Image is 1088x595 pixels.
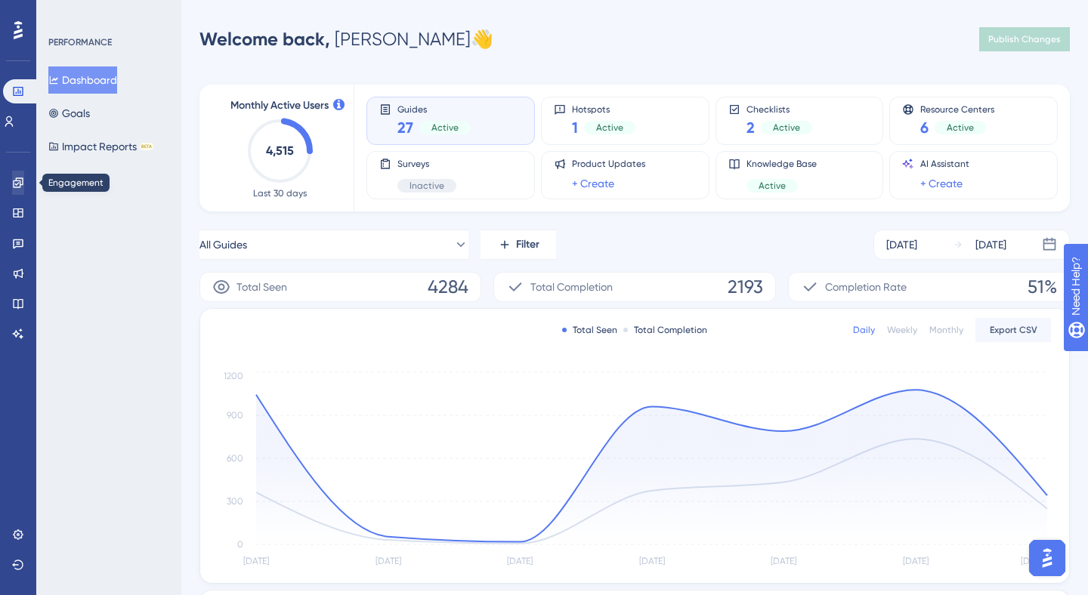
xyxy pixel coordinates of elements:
[199,27,493,51] div: [PERSON_NAME] 👋
[243,556,269,566] tspan: [DATE]
[572,174,614,193] a: + Create
[48,66,117,94] button: Dashboard
[199,236,247,254] span: All Guides
[230,97,329,115] span: Monthly Active Users
[516,236,539,254] span: Filter
[887,324,917,336] div: Weekly
[920,158,969,170] span: AI Assistant
[36,4,94,22] span: Need Help?
[227,410,243,421] tspan: 900
[1025,535,1070,581] iframe: UserGuiding AI Assistant Launcher
[746,103,812,114] span: Checklists
[199,28,330,50] span: Welcome back,
[1021,556,1046,566] tspan: [DATE]
[947,122,974,134] span: Active
[530,278,613,296] span: Total Completion
[48,36,112,48] div: PERFORMANCE
[397,103,471,114] span: Guides
[746,117,755,138] span: 2
[572,158,645,170] span: Product Updates
[975,318,1051,342] button: Export CSV
[886,236,917,254] div: [DATE]
[253,187,307,199] span: Last 30 days
[746,158,817,170] span: Knowledge Base
[572,103,635,114] span: Hotspots
[990,324,1037,336] span: Export CSV
[140,143,153,150] div: BETA
[920,117,929,138] span: 6
[236,278,287,296] span: Total Seen
[988,33,1061,45] span: Publish Changes
[397,158,456,170] span: Surveys
[825,278,907,296] span: Completion Rate
[979,27,1070,51] button: Publish Changes
[623,324,707,336] div: Total Completion
[572,117,578,138] span: 1
[596,122,623,134] span: Active
[975,236,1006,254] div: [DATE]
[481,230,556,260] button: Filter
[48,133,153,160] button: Impact ReportsBETA
[562,324,617,336] div: Total Seen
[759,180,786,192] span: Active
[1028,275,1057,299] span: 51%
[771,556,796,566] tspan: [DATE]
[410,180,444,192] span: Inactive
[428,275,468,299] span: 4284
[227,496,243,507] tspan: 300
[397,117,413,138] span: 27
[920,103,994,114] span: Resource Centers
[929,324,963,336] div: Monthly
[376,556,401,566] tspan: [DATE]
[920,174,963,193] a: + Create
[639,556,665,566] tspan: [DATE]
[227,453,243,464] tspan: 600
[853,324,875,336] div: Daily
[237,539,243,550] tspan: 0
[728,275,763,299] span: 2193
[224,371,243,381] tspan: 1200
[903,556,929,566] tspan: [DATE]
[266,143,294,158] text: 4,515
[431,122,459,134] span: Active
[773,122,800,134] span: Active
[507,556,533,566] tspan: [DATE]
[199,230,468,260] button: All Guides
[48,100,90,127] button: Goals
